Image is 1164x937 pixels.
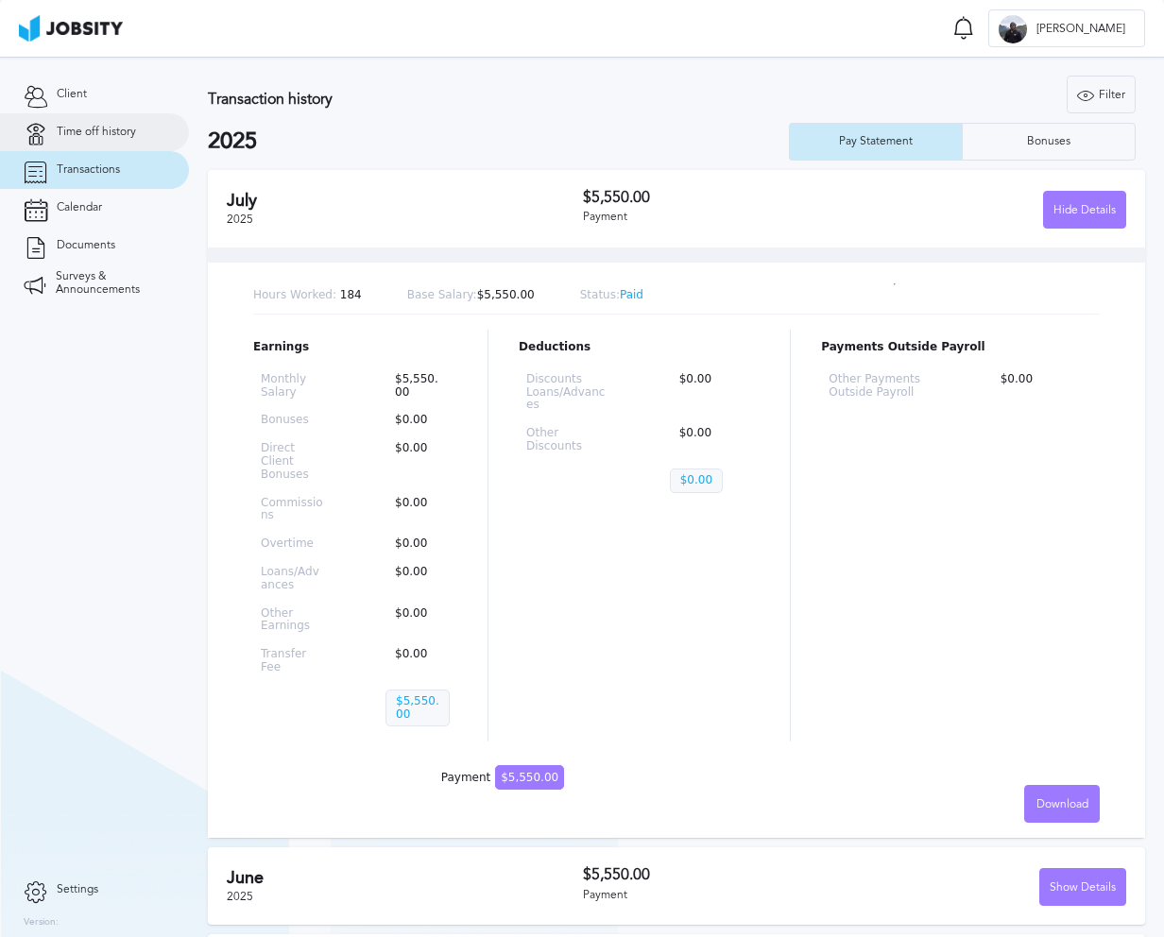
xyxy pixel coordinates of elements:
p: Paid [580,289,643,302]
h3: Transaction history [208,91,714,108]
p: $0.00 [385,537,450,551]
span: Settings [57,883,98,896]
button: Show Details [1039,868,1126,906]
h2: July [227,191,583,211]
span: Calendar [57,201,102,214]
p: Other Earnings [261,607,325,634]
span: 2025 [227,213,253,226]
div: A [999,15,1027,43]
div: Hide Details [1044,192,1125,230]
p: Deductions [519,341,760,354]
div: Filter [1068,77,1135,114]
div: Bonuses [1018,135,1080,148]
label: Version: [24,917,59,928]
button: Hide Details [1043,191,1126,229]
p: Overtime [261,537,325,551]
p: Earnings [253,341,457,354]
p: $0.00 [385,566,450,592]
span: Download [1036,798,1088,811]
p: $0.00 [991,373,1092,400]
div: Show Details [1040,869,1125,907]
span: Time off history [57,126,136,139]
p: 184 [253,289,362,302]
span: Base Salary: [407,288,477,301]
p: $0.00 [670,468,723,493]
img: ab4bad089aa723f57921c736e9817d99.png [19,15,123,42]
button: Bonuses [962,123,1136,161]
button: Pay Statement [789,123,962,161]
button: Download [1024,785,1100,823]
p: Other Payments Outside Payroll [829,373,930,400]
div: Payment [583,211,854,224]
span: Hours Worked: [253,288,336,301]
p: $5,550.00 [385,373,450,400]
span: Documents [57,239,115,252]
p: Payments Outside Payroll [821,341,1100,354]
p: $0.00 [385,497,450,523]
p: $0.00 [385,414,450,427]
p: Bonuses [261,414,325,427]
p: Monthly Salary [261,373,325,400]
button: A[PERSON_NAME] [988,9,1145,47]
div: Pay Statement [830,135,922,148]
div: Payment [441,772,564,785]
h2: 2025 [208,128,789,155]
p: Discounts Loans/Advances [526,373,609,412]
p: Direct Client Bonuses [261,442,325,481]
p: Loans/Advances [261,566,325,592]
span: [PERSON_NAME] [1027,23,1135,36]
span: Transactions [57,163,120,177]
button: Filter [1067,76,1136,113]
span: Status: [580,288,620,301]
span: $5,550.00 [495,765,564,790]
h2: June [227,868,583,888]
div: Payment [583,889,854,902]
p: $5,550.00 [385,690,450,727]
span: 2025 [227,890,253,903]
span: Surveys & Announcements [56,270,165,297]
span: Client [57,88,87,101]
p: $5,550.00 [407,289,535,302]
p: Transfer Fee [261,648,325,674]
p: Commissions [261,497,325,523]
p: $0.00 [385,607,450,634]
p: Other Discounts [526,427,609,453]
p: $0.00 [670,373,753,412]
p: $0.00 [385,648,450,674]
h3: $5,550.00 [583,189,854,206]
p: $0.00 [385,442,450,481]
h3: $5,550.00 [583,866,854,883]
p: $0.00 [670,427,753,453]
